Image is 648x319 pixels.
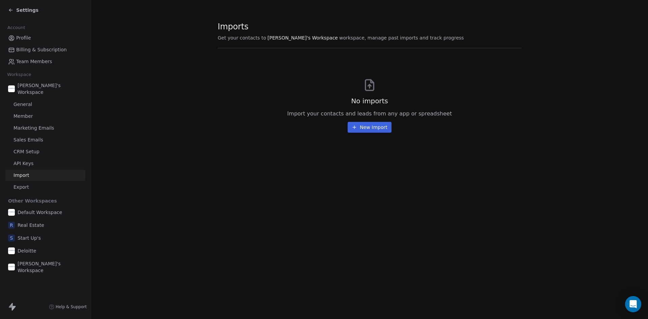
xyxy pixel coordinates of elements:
img: DS%20Updated%20Logo.jpg [8,264,15,270]
a: Import [5,170,85,181]
span: Import your contacts and leads from any app or spreadsheet [287,110,452,118]
span: General [13,101,32,108]
span: Deloitte [18,247,36,254]
span: [PERSON_NAME]'s Workspace [18,260,83,274]
a: General [5,99,85,110]
a: Settings [8,7,38,14]
span: R [8,222,15,229]
a: Marketing Emails [5,123,85,134]
span: Settings [16,7,38,14]
span: Team Members [16,58,52,65]
a: CRM Setup [5,146,85,157]
span: API Keys [13,160,33,167]
div: Open Intercom Messenger [625,296,641,312]
span: Help & Support [56,304,87,310]
a: API Keys [5,158,85,169]
span: Marketing Emails [13,125,54,132]
span: Other Workspaces [5,195,60,206]
span: Account [4,23,28,33]
span: Billing & Subscription [16,46,67,53]
span: [PERSON_NAME]'s Workspace [268,34,338,41]
span: [PERSON_NAME]'s Workspace [18,82,83,96]
a: Team Members [5,56,85,67]
span: Start Up's [18,235,41,241]
span: Member [13,113,33,120]
span: Workspace [4,70,34,80]
a: Profile [5,32,85,44]
a: Member [5,111,85,122]
span: Real Estate [18,222,44,229]
span: Import [13,172,29,179]
img: DS%20Updated%20Logo.jpg [8,85,15,92]
img: DS%20Updated%20Logo.jpg [8,209,15,216]
button: New Import [348,122,391,133]
a: Export [5,182,85,193]
span: CRM Setup [13,148,39,155]
span: Imports [218,22,464,32]
a: Help & Support [49,304,87,310]
span: Export [13,184,29,191]
span: Get your contacts to [218,34,266,41]
span: S [8,235,15,241]
span: Sales Emails [13,136,43,143]
span: Default Workspace [18,209,62,216]
span: workspace, manage past imports and track progress [339,34,464,41]
a: Billing & Subscription [5,44,85,55]
img: DS%20Updated%20Logo.jpg [8,247,15,254]
span: No imports [351,96,388,106]
span: Profile [16,34,31,42]
a: Sales Emails [5,134,85,145]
